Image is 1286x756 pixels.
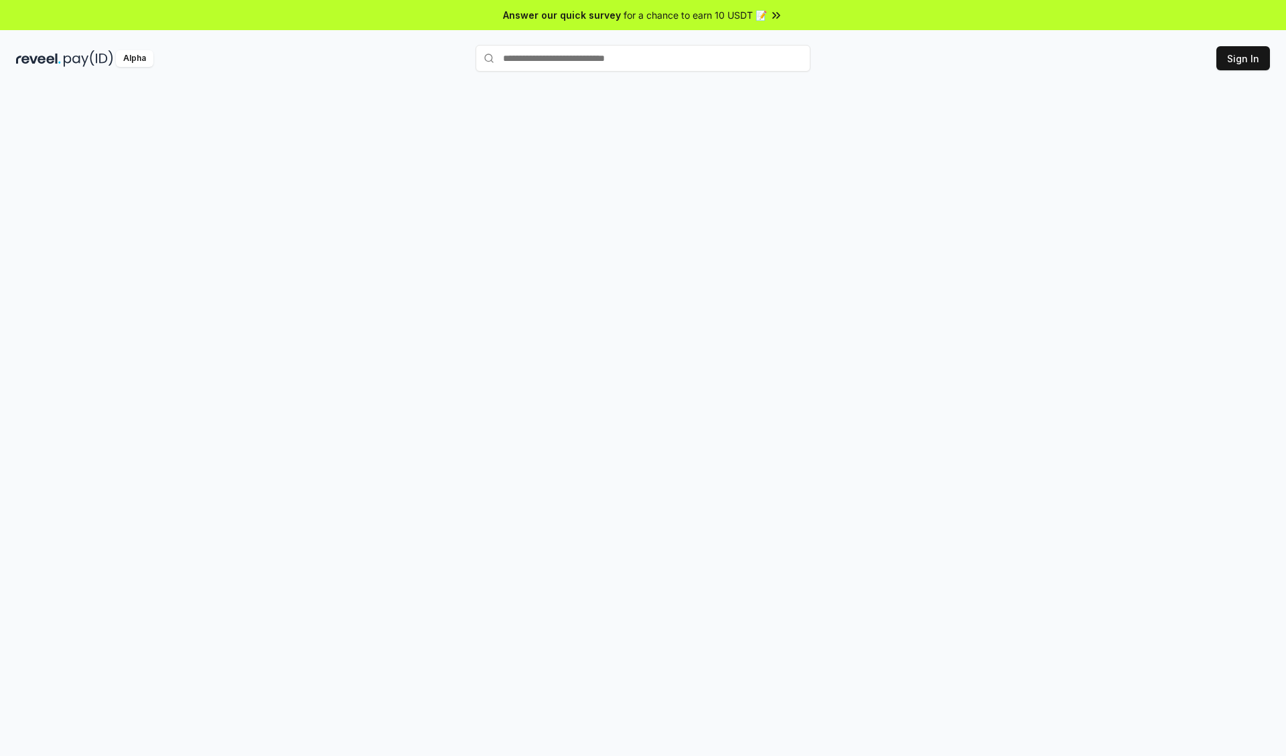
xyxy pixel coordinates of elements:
img: reveel_dark [16,50,61,67]
span: Answer our quick survey [503,8,621,22]
div: Alpha [116,50,153,67]
img: pay_id [64,50,113,67]
span: for a chance to earn 10 USDT 📝 [624,8,767,22]
button: Sign In [1216,46,1270,70]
